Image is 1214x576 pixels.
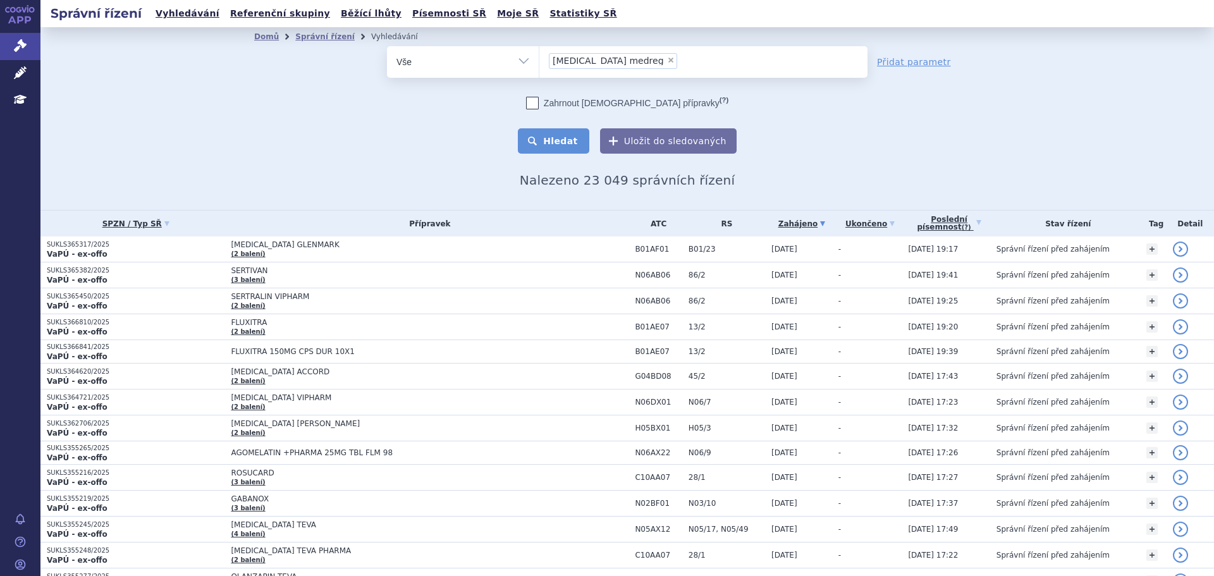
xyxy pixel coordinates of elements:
span: Správní řízení před zahájením [996,551,1110,560]
a: Referenční skupiny [226,5,334,22]
a: + [1146,422,1158,434]
span: G04BD08 [635,372,682,381]
span: - [838,499,841,508]
p: SUKLS365382/2025 [47,266,224,275]
a: detail [1173,242,1188,257]
span: FLUXITRA [231,318,547,327]
p: SUKLS366841/2025 [47,343,224,352]
span: B01AE07 [635,322,682,331]
a: (2 balení) [231,429,265,436]
span: Správní řízení před zahájením [996,424,1110,432]
span: [DATE] [771,499,797,508]
a: (2 balení) [231,250,265,257]
span: B01/23 [689,245,765,254]
a: Domů [254,32,279,41]
a: + [1146,498,1158,509]
span: N06AX22 [635,448,682,457]
th: Přípravek [224,211,628,236]
a: detail [1173,420,1188,436]
abbr: (?) [962,224,971,231]
a: + [1146,447,1158,458]
span: GABANOX [231,494,547,503]
a: detail [1173,548,1188,563]
a: Poslednípísemnost(?) [908,211,990,236]
p: SUKLS365450/2025 [47,292,224,301]
label: Zahrnout [DEMOGRAPHIC_DATA] přípravky [526,97,728,109]
a: (3 balení) [231,479,265,486]
span: [MEDICAL_DATA] GLENMARK [231,240,547,249]
span: Správní řízení před zahájením [996,448,1110,457]
span: [DATE] 17:37 [908,499,958,508]
span: Správní řízení před zahájením [996,322,1110,331]
span: B01AE07 [635,347,682,356]
button: Uložit do sledovaných [600,128,737,154]
strong: VaPÚ - ex-offo [47,478,107,487]
strong: VaPÚ - ex-offo [47,328,107,336]
span: [DATE] [771,525,797,534]
span: 13/2 [689,347,765,356]
a: (4 balení) [231,530,265,537]
a: (2 balení) [231,302,265,309]
a: Statistiky SŘ [546,5,620,22]
a: detail [1173,369,1188,384]
span: Nalezeno 23 049 správních řízení [520,173,735,188]
p: SUKLS365317/2025 [47,240,224,249]
span: - [838,322,841,331]
a: detail [1173,496,1188,511]
p: SUKLS366810/2025 [47,318,224,327]
a: + [1146,321,1158,333]
strong: VaPÚ - ex-offo [47,302,107,310]
span: [DATE] [771,245,797,254]
th: Detail [1167,211,1214,236]
span: N03/10 [689,499,765,508]
abbr: (?) [720,96,728,104]
strong: VaPÚ - ex-offo [47,276,107,285]
span: Správní řízení před zahájením [996,297,1110,305]
span: N05AX12 [635,525,682,534]
span: [DATE] 17:23 [908,398,958,407]
a: Běžící lhůty [337,5,405,22]
span: - [838,271,841,279]
span: N06/9 [689,448,765,457]
span: [MEDICAL_DATA] ACCORD [231,367,547,376]
span: [DATE] [771,372,797,381]
span: - [838,398,841,407]
span: - [838,372,841,381]
a: + [1146,524,1158,535]
span: N05/17, N05/49 [689,525,765,534]
span: FLUXITRA 150MG CPS DUR 10X1 [231,347,547,356]
a: detail [1173,293,1188,309]
span: - [838,424,841,432]
a: + [1146,549,1158,561]
span: Správní řízení před zahájením [996,525,1110,534]
span: - [838,347,841,356]
span: [MEDICAL_DATA] TEVA [231,520,547,529]
span: C10AA07 [635,473,682,482]
span: [DATE] [771,398,797,407]
a: detail [1173,395,1188,410]
span: [DATE] 17:27 [908,473,958,482]
span: H05/3 [689,424,765,432]
a: detail [1173,470,1188,485]
span: [MEDICAL_DATA] [PERSON_NAME] [231,419,547,428]
a: detail [1173,445,1188,460]
span: Správní řízení před zahájením [996,372,1110,381]
th: Stav řízení [990,211,1140,236]
a: + [1146,269,1158,281]
button: Hledat [518,128,589,154]
a: (2 balení) [231,377,265,384]
a: SPZN / Typ SŘ [47,215,224,233]
p: SUKLS355216/2025 [47,469,224,477]
p: SUKLS355219/2025 [47,494,224,503]
span: [DATE] 17:43 [908,372,958,381]
span: [DATE] 17:26 [908,448,958,457]
a: (3 balení) [231,276,265,283]
span: ROSUCARD [231,469,547,477]
span: [DATE] [771,297,797,305]
a: + [1146,472,1158,483]
a: Ukončeno [838,215,902,233]
strong: VaPÚ - ex-offo [47,377,107,386]
strong: VaPÚ - ex-offo [47,504,107,513]
span: 86/2 [689,271,765,279]
span: - [838,448,841,457]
